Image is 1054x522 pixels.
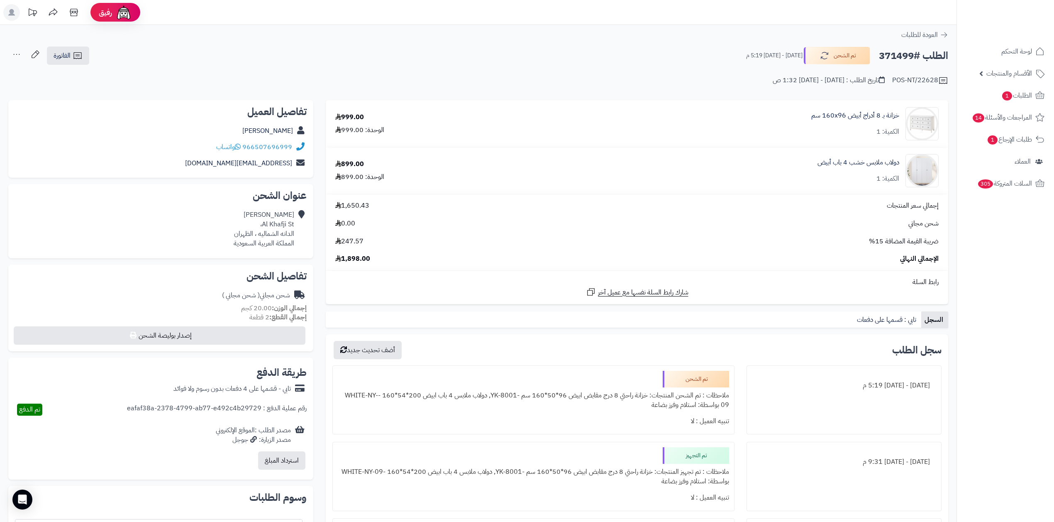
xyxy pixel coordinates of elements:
[811,111,899,120] a: خزانة بـ 8 أدراج أبيض ‎160x96 سم‏
[338,413,729,429] div: تنبيه العميل : لا
[962,130,1049,149] a: طلبات الإرجاع1
[15,493,307,502] h2: وسوم الطلبات
[14,326,305,345] button: إصدار بوليصة الشحن
[879,47,948,64] h2: الطلب #371499
[216,142,241,152] a: واتساب
[222,290,260,300] span: ( شحن مجاني )
[335,237,364,246] span: 247.57
[986,68,1032,79] span: الأقسام والمنتجات
[19,404,40,414] span: تم الدفع
[22,4,43,23] a: تحديثات المنصة
[892,76,948,86] div: POS-NT/22628
[988,135,998,145] span: 1
[586,287,688,297] a: شارك رابط السلة نفسها مع عميل آخر
[973,113,984,123] span: 14
[249,312,307,322] small: 2 قطعة
[47,47,89,65] a: الفاتورة
[338,490,729,506] div: تنبيه العميل : لا
[962,42,1049,61] a: لوحة التحكم
[335,113,364,122] div: 999.00
[185,158,292,168] a: [EMAIL_ADDRESS][DOMAIN_NAME]
[115,4,132,21] img: ai-face.png
[746,51,803,60] small: [DATE] - [DATE] 5:19 م
[876,174,899,184] div: الكمية: 1
[1001,46,1032,57] span: لوحة التحكم
[972,112,1032,123] span: المراجعات والأسئلة
[242,142,292,152] a: 966507696999
[962,86,1049,105] a: الطلبات1
[256,368,307,377] h2: طريقة الدفع
[335,219,355,228] span: 0.00
[335,125,384,135] div: الوحدة: 999.00
[804,47,870,64] button: تم الشحن
[869,237,939,246] span: ضريبة القيمة المضافة 15%
[269,312,307,322] strong: إجمالي القطع:
[987,134,1032,145] span: طلبات الإرجاع
[663,371,729,387] div: تم الشحن
[222,291,290,300] div: شحن مجاني
[900,254,939,264] span: الإجمالي النهائي
[887,201,939,211] span: إجمالي سعر المنتجات
[234,210,294,248] div: [PERSON_NAME] Al Khafji St، الدانه الشماليه ، الظهران المملكة العربية السعودية
[978,179,993,189] span: 305
[663,447,729,464] div: تم التجهيز
[892,345,942,355] h3: سجل الطلب
[242,126,293,136] a: [PERSON_NAME]
[773,76,885,85] div: تاريخ الطلب : [DATE] - [DATE] 1:32 ص
[977,178,1032,189] span: السلات المتروكة
[329,277,945,287] div: رابط السلة
[338,464,729,490] div: ملاحظات : تم تجهيز المنتجات: خزانة راحتي 8 درج مقابض ابيض 96*50*160 سم -YK-8001, دولاب ملابس 4 با...
[173,384,291,394] div: تابي - قسّمها على 4 دفعات بدون رسوم ولا فوائد
[1001,90,1032,101] span: الطلبات
[15,271,307,281] h2: تفاصيل الشحن
[817,158,899,167] a: دولاب ملابس خشب 4 باب أبيض
[962,108,1049,127] a: المراجعات والأسئلة14
[216,426,291,445] div: مصدر الطلب :الموقع الإلكتروني
[908,219,939,228] span: شحن مجاني
[906,107,938,140] img: 1731233659-1-90x90.jpg
[962,174,1049,194] a: السلات المتروكة305
[216,435,291,445] div: مصدر الزيارة: جوجل
[15,107,307,117] h2: تفاصيل العميل
[12,490,32,510] div: Open Intercom Messenger
[338,387,729,413] div: ملاحظات : تم الشحن المنتجات: خزانة راحتي 8 درج مقابض ابيض 96*50*160 سم -YK-8001, دولاب ملابس 4 با...
[1002,91,1012,100] span: 1
[335,201,369,211] span: 1,650.43
[241,303,307,313] small: 20.00 كجم
[906,154,938,187] img: 1751790847-1-90x90.jpg
[998,22,1046,39] img: logo-2.png
[99,7,112,17] span: رفيق
[854,311,921,328] a: تابي : قسمها على دفعات
[921,311,948,328] a: السجل
[15,191,307,201] h2: عنوان الشحن
[901,30,938,40] span: العودة للطلبات
[962,152,1049,172] a: العملاء
[901,30,948,40] a: العودة للطلبات
[876,127,899,137] div: الكمية: 1
[335,254,370,264] span: 1,898.00
[752,377,936,394] div: [DATE] - [DATE] 5:19 م
[335,172,384,182] div: الوحدة: 899.00
[598,288,688,297] span: شارك رابط السلة نفسها مع عميل آخر
[335,159,364,169] div: 899.00
[334,341,402,359] button: أضف تحديث جديد
[54,51,71,61] span: الفاتورة
[272,303,307,313] strong: إجمالي الوزن:
[1015,156,1031,167] span: العملاء
[127,404,307,416] div: رقم عملية الدفع : eafaf38a-2378-4799-ab77-e492c4b29729
[258,451,305,470] button: استرداد المبلغ
[752,454,936,470] div: [DATE] - [DATE] 9:31 م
